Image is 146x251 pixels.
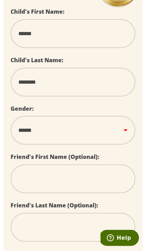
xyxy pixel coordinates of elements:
label: Gender: [11,105,34,112]
label: Child's First Name: [11,8,65,15]
label: Friend's Last Name (Optional): [11,201,98,209]
label: Friend's First Name (Optional): [11,153,99,161]
iframe: Opens a widget where you can find more information [101,230,139,247]
label: Child's Last Name: [11,56,63,64]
